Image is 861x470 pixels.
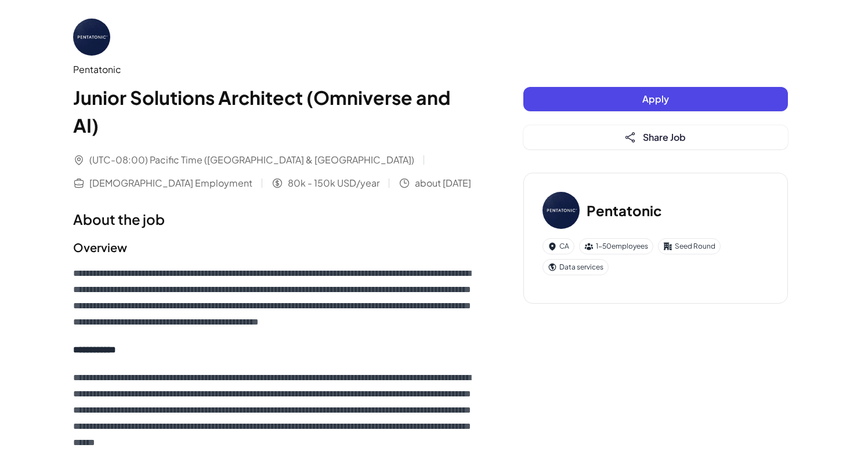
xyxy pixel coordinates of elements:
div: Seed Round [658,238,721,254]
span: 80k - 150k USD/year [288,176,379,190]
div: Pentatonic [73,63,477,76]
h1: About the job [73,209,477,229]
span: [DEMOGRAPHIC_DATA] Employment [89,176,252,190]
div: CA [542,238,574,254]
h1: Junior Solutions Architect (Omniverse and AI) [73,83,477,139]
button: Apply [523,87,788,111]
img: Pe [542,192,580,229]
h3: Pentatonic [587,200,662,221]
h2: Overview [73,239,477,256]
span: Apply [642,93,669,105]
span: Share Job [643,131,686,143]
button: Share Job [523,125,788,150]
span: (UTC-08:00) Pacific Time ([GEOGRAPHIC_DATA] & [GEOGRAPHIC_DATA]) [89,153,414,167]
img: Pe [73,19,110,56]
div: Data services [542,259,609,275]
span: about [DATE] [415,176,471,190]
div: 1-50 employees [579,238,653,254]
